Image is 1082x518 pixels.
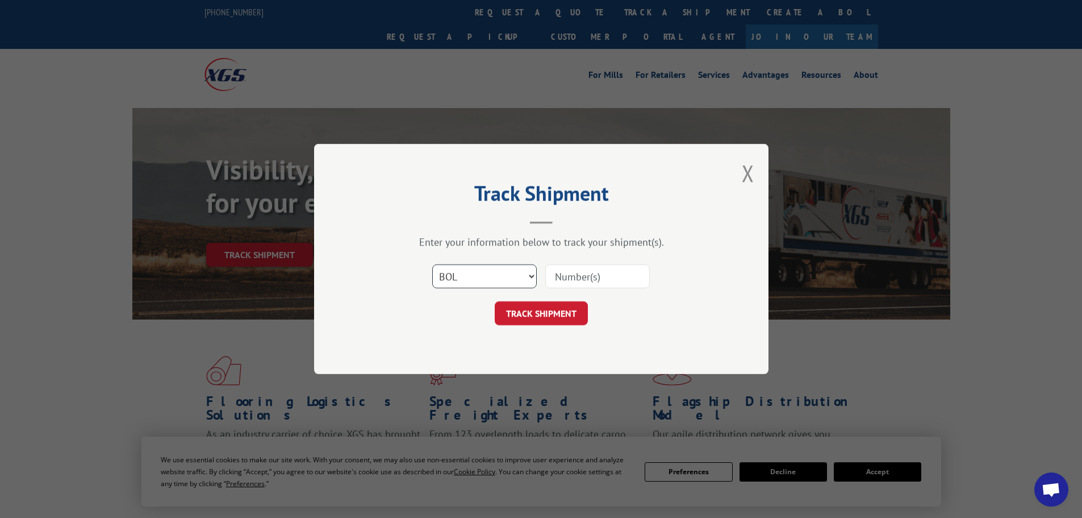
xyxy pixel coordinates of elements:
input: Number(s) [545,264,650,288]
a: Open chat [1034,473,1068,507]
div: Enter your information below to track your shipment(s). [371,235,712,248]
button: TRACK SHIPMENT [495,301,588,325]
h2: Track Shipment [371,185,712,207]
button: Close modal [742,158,754,188]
